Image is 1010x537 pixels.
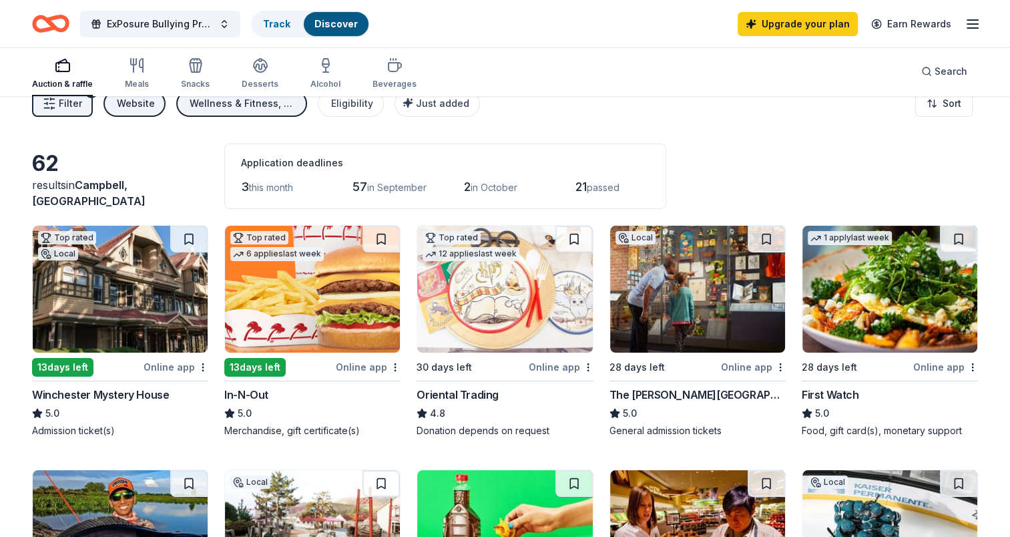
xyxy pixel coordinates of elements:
div: Food, gift card(s), monetary support [802,424,978,437]
div: Local [230,476,270,489]
span: Just added [416,98,469,109]
div: 12 applies last week [423,247,519,261]
div: Local [808,476,848,489]
div: Alcohol [310,79,340,89]
a: Track [263,18,290,29]
span: Filter [59,96,82,112]
div: 13 days left [32,358,93,377]
div: Online app [336,359,401,375]
div: General admission tickets [609,424,786,437]
a: Home [32,8,69,39]
button: Eligibility [318,90,384,117]
button: Website [103,90,166,117]
span: 5.0 [238,405,252,421]
div: Winchester Mystery House [32,387,169,403]
div: Local [38,247,78,260]
img: Image for The Walt Disney Museum [610,226,785,353]
a: Image for The Walt Disney MuseumLocal28 days leftOnline appThe [PERSON_NAME][GEOGRAPHIC_DATA]5.0G... [609,225,786,437]
span: this month [249,182,293,193]
div: Snacks [181,79,210,89]
div: Top rated [38,231,96,244]
div: Desserts [242,79,278,89]
div: Online app [529,359,593,375]
a: Image for First Watch1 applylast week28 days leftOnline appFirst Watch5.0Food, gift card(s), mone... [802,225,978,437]
div: Merchandise, gift certificate(s) [224,424,401,437]
span: 5.0 [815,405,829,421]
div: In-N-Out [224,387,268,403]
button: Alcohol [310,52,340,96]
div: Beverages [372,79,417,89]
button: Sort [915,90,973,117]
div: Local [615,231,656,244]
div: Admission ticket(s) [32,424,208,437]
div: 13 days left [224,358,286,377]
button: Wellness & Fitness, Social Justice, Art & Culture, Education [176,90,307,117]
span: 4.8 [430,405,445,421]
div: Auction & raffle [32,79,93,89]
div: Donation depends on request [417,424,593,437]
span: passed [587,182,619,193]
div: Meals [125,79,149,89]
button: Snacks [181,52,210,96]
div: Top rated [423,231,481,244]
div: Top rated [230,231,288,244]
span: in September [367,182,427,193]
span: 5.0 [623,405,637,421]
button: TrackDiscover [251,11,370,37]
span: in [32,178,146,208]
span: Campbell, [GEOGRAPHIC_DATA] [32,178,146,208]
div: 30 days left [417,359,472,375]
span: 5.0 [45,405,59,421]
button: Meals [125,52,149,96]
a: Discover [314,18,358,29]
img: Image for Oriental Trading [417,226,592,353]
button: ExPosure Bullying Prevention Event - keep youth safe and stop bullies [DATE] [80,11,240,37]
img: Image for In-N-Out [225,226,400,353]
button: Auction & raffle [32,52,93,96]
div: Application deadlines [241,155,650,171]
a: Image for Oriental TradingTop rated12 applieslast week30 days leftOnline appOriental Trading4.8Do... [417,225,593,437]
button: Just added [395,90,480,117]
span: 3 [241,180,249,194]
button: Desserts [242,52,278,96]
div: Eligibility [331,96,373,112]
a: Earn Rewards [863,12,959,36]
div: Online app [721,359,786,375]
div: First Watch [802,387,859,403]
div: Oriental Trading [417,387,499,403]
button: Search [911,58,978,85]
span: ExPosure Bullying Prevention Event - keep youth safe and stop bullies [DATE] [107,16,214,32]
div: results [32,177,208,209]
button: Beverages [372,52,417,96]
img: Image for Winchester Mystery House [33,226,208,353]
div: 1 apply last week [808,231,892,245]
div: Wellness & Fitness, Social Justice, Art & Culture, Education [190,96,296,112]
button: Filter4 [32,90,93,117]
span: 57 [352,180,367,194]
div: 6 applies last week [230,247,324,261]
div: Online app [913,359,978,375]
div: 28 days left [802,359,857,375]
img: Image for First Watch [802,226,977,353]
span: Sort [943,96,961,112]
span: in October [471,182,517,193]
div: Online app [144,359,208,375]
div: 28 days left [609,359,665,375]
a: Image for In-N-OutTop rated6 applieslast week13days leftOnline appIn-N-Out5.0Merchandise, gift ce... [224,225,401,437]
div: 62 [32,150,208,177]
span: 21 [575,180,587,194]
div: The [PERSON_NAME][GEOGRAPHIC_DATA] [609,387,786,403]
span: 2 [464,180,471,194]
div: Website [117,96,155,112]
a: Upgrade your plan [738,12,858,36]
span: Search [935,63,967,79]
a: Image for Winchester Mystery HouseTop ratedLocal13days leftOnline appWinchester Mystery House5.0A... [32,225,208,437]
